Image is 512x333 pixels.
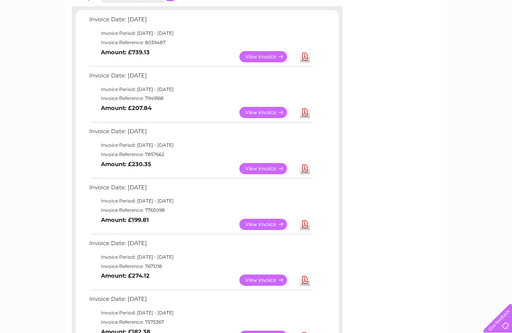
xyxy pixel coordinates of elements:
[87,252,314,262] td: Invoice Period: [DATE] - [DATE]
[87,308,314,318] td: Invoice Period: [DATE] - [DATE]
[395,33,412,39] a: Energy
[101,272,150,279] b: Amount: £274.12
[87,85,314,94] td: Invoice Period: [DATE] - [DATE]
[445,33,456,39] a: Blog
[87,318,314,327] td: Invoice Reference: 7575367
[87,196,314,206] td: Invoice Period: [DATE] - [DATE]
[239,275,296,286] a: View
[87,141,314,150] td: Invoice Period: [DATE] - [DATE]
[101,49,150,56] b: Amount: £739.13
[486,33,505,39] a: Log out
[300,107,310,118] a: Download
[87,94,314,103] td: Invoice Reference: 7949168
[376,33,391,39] a: Water
[18,20,57,44] img: logo.png
[87,38,314,47] td: Invoice Reference: 8039487
[87,262,314,271] td: Invoice Reference: 7671218
[239,51,296,62] a: View
[87,14,314,29] td: Invoice Date: [DATE]
[417,33,440,39] a: Telecoms
[74,4,439,38] div: Clear Business is a trading name of Verastar Limited (registered in [GEOGRAPHIC_DATA] No. 3667643...
[101,216,149,223] b: Amount: £199.81
[239,107,296,118] a: View
[87,150,314,159] td: Invoice Reference: 7857662
[461,33,480,39] a: Contact
[239,163,296,174] a: View
[101,161,151,168] b: Amount: £230.35
[87,182,314,197] td: Invoice Date: [DATE]
[87,206,314,215] td: Invoice Reference: 7765098
[87,126,314,141] td: Invoice Date: [DATE]
[300,51,310,62] a: Download
[300,163,310,174] a: Download
[300,275,310,286] a: Download
[87,294,314,308] td: Invoice Date: [DATE]
[87,70,314,85] td: Invoice Date: [DATE]
[87,29,314,38] td: Invoice Period: [DATE] - [DATE]
[366,4,420,14] a: 0333 014 3131
[87,238,314,252] td: Invoice Date: [DATE]
[300,219,310,230] a: Download
[239,219,296,230] a: View
[101,105,152,112] b: Amount: £207.84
